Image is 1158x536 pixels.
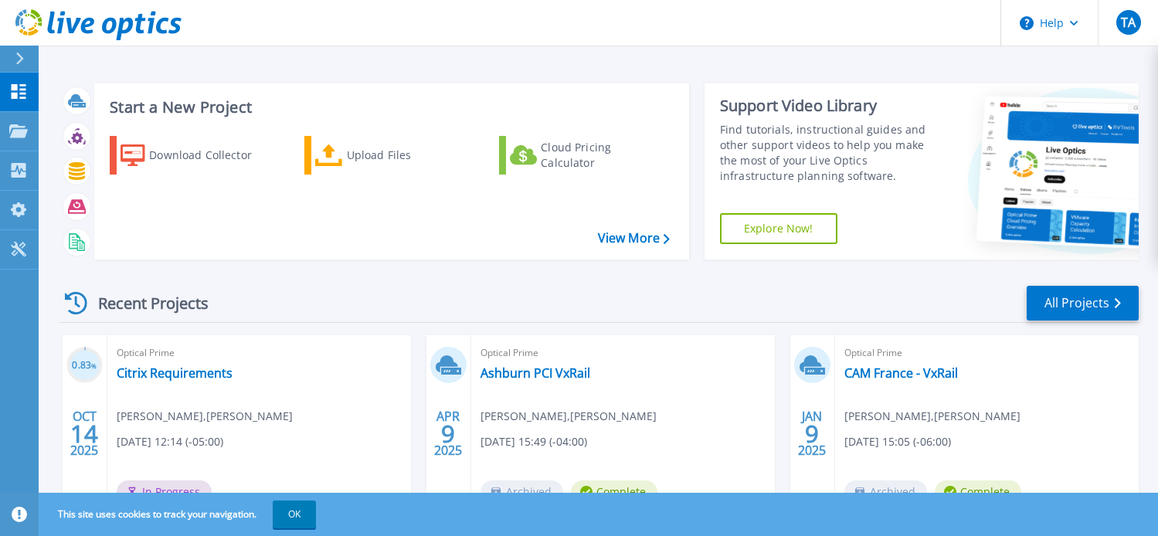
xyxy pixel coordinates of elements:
[149,140,273,171] div: Download Collector
[59,284,229,322] div: Recent Projects
[117,344,402,361] span: Optical Prime
[935,480,1021,504] span: Complete
[117,365,233,381] a: Citrix Requirements
[347,140,470,171] div: Upload Files
[117,408,293,425] span: [PERSON_NAME] , [PERSON_NAME]
[481,365,590,381] a: Ashburn PCI VxRail
[91,361,97,370] span: %
[117,480,212,504] span: In Progress
[844,408,1020,425] span: [PERSON_NAME] , [PERSON_NAME]
[541,140,664,171] div: Cloud Pricing Calculator
[844,365,958,381] a: CAM France - VxRail
[42,500,316,528] span: This site uses cookies to track your navigation.
[481,344,766,361] span: Optical Prime
[598,231,670,246] a: View More
[70,427,98,440] span: 14
[499,136,671,175] a: Cloud Pricing Calculator
[720,122,938,184] div: Find tutorials, instructional guides and other support videos to help you make the most of your L...
[1121,16,1136,29] span: TA
[1027,286,1139,321] a: All Projects
[481,433,587,450] span: [DATE] 15:49 (-04:00)
[66,357,103,375] h3: 0.83
[805,427,819,440] span: 9
[844,344,1129,361] span: Optical Prime
[720,213,837,244] a: Explore Now!
[110,99,669,116] h3: Start a New Project
[720,96,938,116] div: Support Video Library
[844,480,927,504] span: Archived
[433,405,463,462] div: APR 2025
[844,433,951,450] span: [DATE] 15:05 (-06:00)
[797,405,827,462] div: JAN 2025
[273,500,316,528] button: OK
[117,433,223,450] span: [DATE] 12:14 (-05:00)
[70,405,99,462] div: OCT 2025
[304,136,477,175] a: Upload Files
[571,480,657,504] span: Complete
[481,480,563,504] span: Archived
[441,427,455,440] span: 9
[481,408,657,425] span: [PERSON_NAME] , [PERSON_NAME]
[110,136,282,175] a: Download Collector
